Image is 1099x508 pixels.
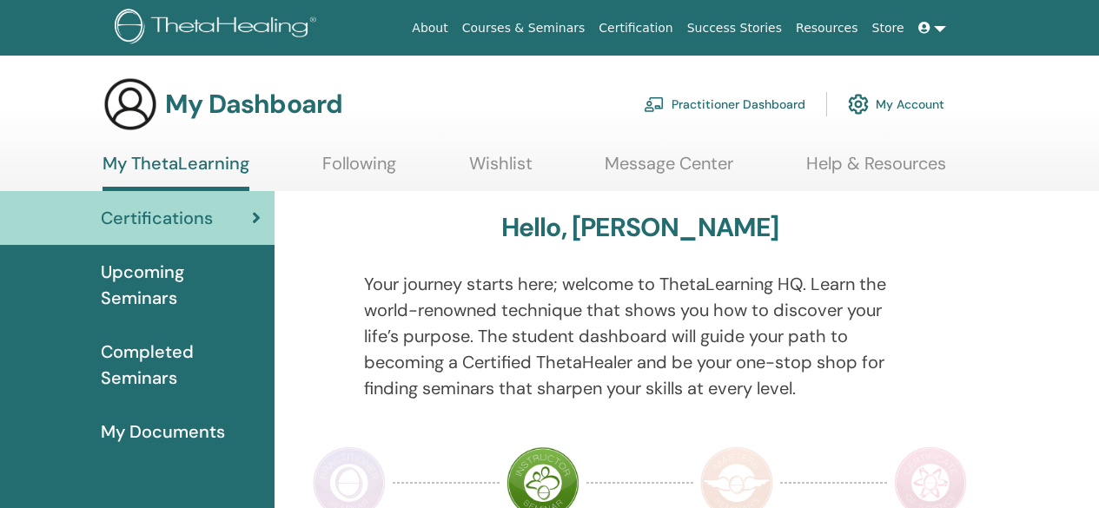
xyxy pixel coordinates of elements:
a: Courses & Seminars [455,12,593,44]
span: Certifications [101,205,213,231]
h3: My Dashboard [165,89,342,120]
span: My Documents [101,419,225,445]
img: generic-user-icon.jpg [103,76,158,132]
a: Message Center [605,153,733,187]
span: Completed Seminars [101,339,261,391]
a: My ThetaLearning [103,153,249,191]
a: Help & Resources [806,153,946,187]
a: Practitioner Dashboard [644,85,805,123]
a: Resources [789,12,865,44]
a: Following [322,153,396,187]
img: cog.svg [848,89,869,119]
a: Certification [592,12,679,44]
a: Store [865,12,911,44]
a: Wishlist [469,153,533,187]
p: Your journey starts here; welcome to ThetaLearning HQ. Learn the world-renowned technique that sh... [364,271,917,401]
img: chalkboard-teacher.svg [644,96,665,112]
h3: Hello, [PERSON_NAME] [501,212,779,243]
span: Upcoming Seminars [101,259,261,311]
img: logo.png [115,9,322,48]
a: About [405,12,454,44]
a: My Account [848,85,944,123]
a: Success Stories [680,12,789,44]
